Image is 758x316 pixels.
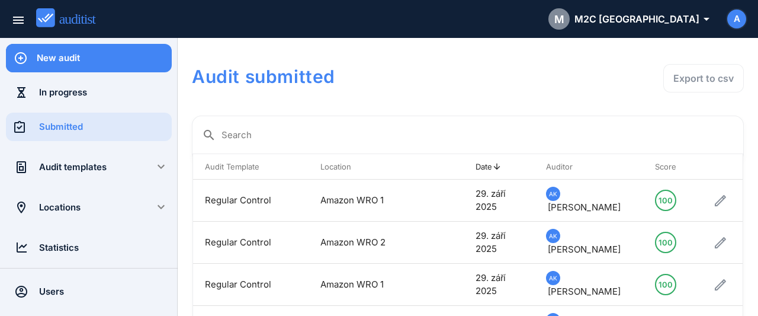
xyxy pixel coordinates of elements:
div: Statistics [39,241,172,254]
th: Auditor: Not sorted. Activate to sort ascending. [534,154,643,180]
input: Search [221,126,734,145]
div: In progress [39,86,172,99]
a: Statistics [6,234,172,262]
button: A [726,8,747,30]
h1: Audit submitted [192,64,523,89]
div: 100 [659,191,673,210]
a: Users [6,277,172,306]
div: Submitted [39,120,172,133]
td: 29. září 2025 [464,180,534,222]
i: search [202,128,216,142]
div: 100 [659,233,673,252]
span: [PERSON_NAME] [548,202,621,213]
img: auditist_logo_new.svg [36,8,107,28]
span: AK [549,187,557,200]
div: New audit [37,52,172,65]
td: 29. září 2025 [464,222,534,264]
i: keyboard_arrow_down [154,200,168,214]
span: AK [549,272,557,285]
span: M [554,11,564,27]
a: Submitted [6,113,172,141]
th: Audit Template: Not sorted. Activate to sort ascending. [193,154,309,180]
a: Audit templates [6,153,139,181]
th: : Not sorted. [698,154,743,180]
div: Users [39,285,172,298]
a: Locations [6,193,139,222]
th: : Not sorted. [440,154,464,180]
th: Score: Not sorted. Activate to sort ascending. [643,154,698,180]
td: Regular Control [193,180,309,222]
a: In progress [6,78,172,107]
div: Locations [39,201,139,214]
td: Regular Control [193,222,309,264]
i: keyboard_arrow_down [154,159,168,174]
th: Date: Sorted descending. Activate to remove sorting. [464,154,534,180]
td: Regular Control [193,264,309,306]
td: 29. září 2025 [464,264,534,306]
button: Export to csv [663,64,744,92]
i: arrow_upward [492,162,502,171]
td: Amazon WRO 1 [309,264,441,306]
button: MM2C [GEOGRAPHIC_DATA] [539,5,718,33]
td: Amazon WRO 1 [309,180,441,222]
i: menu [11,13,25,27]
div: M2C [GEOGRAPHIC_DATA] [548,8,708,30]
div: 100 [659,275,673,294]
span: [PERSON_NAME] [548,286,621,297]
i: arrow_drop_down_outlined [699,12,708,26]
td: Amazon WRO 2 [309,222,441,264]
span: A [734,12,740,26]
div: Export to csv [673,71,734,85]
div: Audit templates [39,161,139,174]
span: [PERSON_NAME] [548,244,621,255]
span: AK [549,229,557,242]
th: Location: Not sorted. Activate to sort ascending. [309,154,441,180]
